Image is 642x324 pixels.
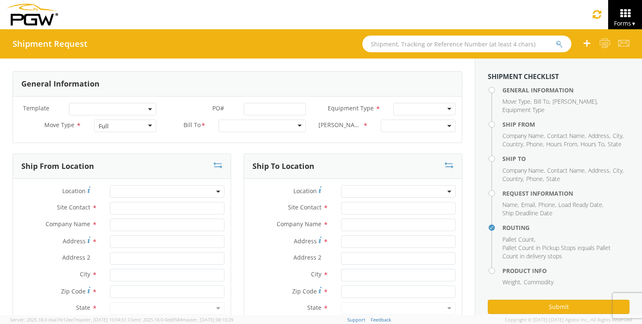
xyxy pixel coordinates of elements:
li: , [538,201,556,209]
span: Phone [538,201,555,209]
span: State [608,140,622,148]
li: , [526,140,544,148]
h4: Request Information [502,190,629,196]
li: , [613,132,624,140]
span: Forms [614,19,636,27]
li: , [521,201,536,209]
li: , [558,201,604,209]
span: Email [521,201,535,209]
a: Feedback [371,316,391,323]
span: Hours From [546,140,577,148]
li: , [553,97,598,106]
h4: Product Info [502,268,629,274]
span: Equipment Type [502,106,545,114]
img: pgw-form-logo-1aaa8060b1cc70fad034.png [6,4,58,26]
span: Phone [526,175,543,183]
li: , [526,175,544,183]
span: State [546,175,560,183]
span: Client: 2025.18.0-0e69584 [128,316,233,323]
h3: General Information [21,80,99,88]
h4: Ship From [502,121,629,128]
span: Load Ready Date [558,201,602,209]
span: City [613,166,622,174]
span: Contact Name [547,166,585,174]
strong: Shipment Checklist [488,72,559,81]
span: City [613,132,622,140]
span: Address 2 [293,253,321,261]
div: Full [99,122,109,130]
span: Commodity [524,278,553,286]
span: Address 2 [62,253,90,261]
li: , [546,140,578,148]
span: State [307,304,321,311]
span: Country [502,140,523,148]
a: Support [347,316,365,323]
span: Company Name [502,166,544,174]
li: , [534,97,550,106]
span: Name [502,201,518,209]
span: Company Name [46,220,90,228]
span: PO# [212,104,224,112]
li: , [502,278,522,286]
li: , [613,166,624,175]
li: , [502,175,524,183]
span: Location [62,187,86,195]
li: , [502,140,524,148]
span: Bill To [183,121,201,130]
li: , [581,140,606,148]
li: , [502,166,545,175]
span: Contact Name [547,132,585,140]
h3: Ship From Location [21,162,94,171]
span: Address [294,237,317,245]
span: master, [DATE] 08:10:29 [182,316,233,323]
span: Bill Code [318,121,363,130]
span: [PERSON_NAME] [553,97,596,105]
span: Address [588,166,609,174]
li: , [502,97,532,106]
span: Site Contact [57,203,90,211]
span: Address [588,132,609,140]
span: ▼ [631,20,636,27]
span: Hours To [581,140,604,148]
input: Shipment, Tracking or Reference Number (at least 4 chars) [362,36,571,52]
span: Company Name [277,220,321,228]
span: City [80,270,90,278]
h4: Routing [502,225,629,231]
span: City [311,270,321,278]
span: Site Contact [288,203,321,211]
span: Company Name [502,132,544,140]
span: Bill To [534,97,549,105]
h4: Ship To [502,156,629,162]
h4: General Information [502,87,629,93]
span: Address [63,237,86,245]
h3: Ship To Location [252,162,314,171]
span: Template [23,104,49,112]
h4: Shipment Request [13,39,87,48]
span: Move Type [44,121,74,129]
span: Phone [526,140,543,148]
li: , [588,132,611,140]
span: Pallet Count [502,235,534,243]
li: , [547,132,586,140]
li: , [502,235,535,244]
span: Copyright © [DATE]-[DATE] Agistix Inc., All Rights Reserved [505,316,632,323]
span: Move Type [502,97,530,105]
span: Equipment Type [328,104,374,112]
li: , [588,166,611,175]
span: Country [502,175,523,183]
span: master, [DATE] 10:04:51 [76,316,127,323]
span: Zip Code [61,287,86,295]
span: Server: 2025.18.0-daa1fe12ee7 [10,316,127,323]
li: , [502,201,519,209]
span: Weight [502,278,520,286]
span: Ship Deadline Date [502,209,553,217]
li: , [502,132,545,140]
span: Pallet Count in Pickup Stops equals Pallet Count in delivery stops [502,244,611,260]
span: Zip Code [292,287,317,295]
span: Location [293,187,317,195]
span: State [76,304,90,311]
button: Submit [488,300,629,314]
li: , [547,166,586,175]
